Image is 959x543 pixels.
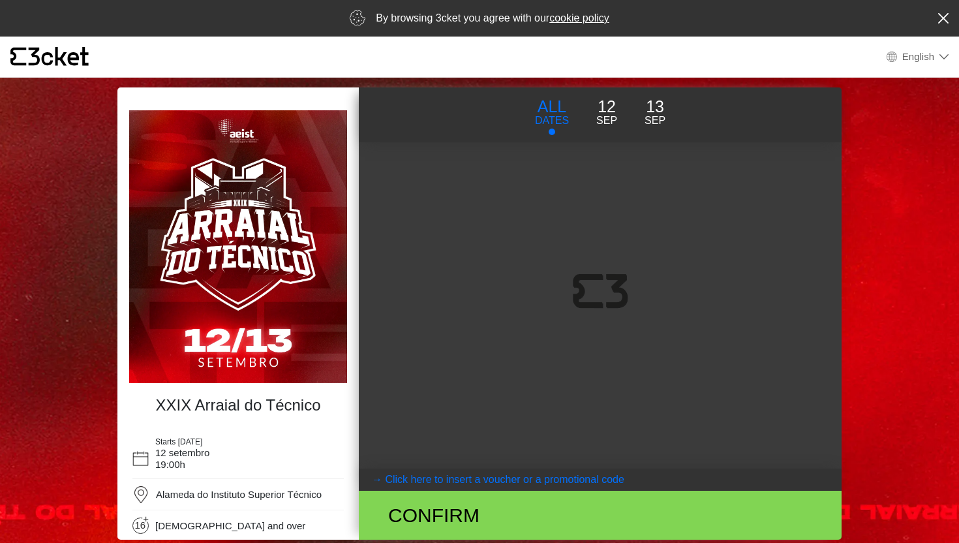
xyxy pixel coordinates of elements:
button: 13 Sep [631,94,679,129]
p: Sep [645,113,665,129]
g: {' '} [10,48,26,66]
a: cookie policy [549,12,609,23]
button: → Click here to insert a voucher or a promotional code [359,469,842,491]
button: ALL DATES [521,94,583,136]
span: [DEMOGRAPHIC_DATA] and over [155,520,305,532]
coupontext: Click here to insert a voucher or a promotional code [385,474,624,485]
arrow: → [372,472,382,488]
button: Confirm [359,491,842,540]
p: ALL [535,95,569,119]
img: e49d6b16d0b2489fbe161f82f243c176.webp [129,110,347,383]
span: 16 [135,520,150,535]
button: 12 Sep [583,94,631,129]
span: Alameda do Instituto Superior Técnico [156,489,322,500]
div: Confirm [378,501,674,530]
h4: XXIX Arraial do Técnico [136,396,341,415]
p: By browsing 3cket you agree with our [376,10,609,26]
p: Sep [596,113,617,129]
p: 12 [596,95,617,119]
p: 13 [645,95,665,119]
p: DATES [535,113,569,129]
span: Starts [DATE] [155,437,202,446]
span: + [142,516,149,522]
span: 12 setembro 19:00h [155,447,209,470]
